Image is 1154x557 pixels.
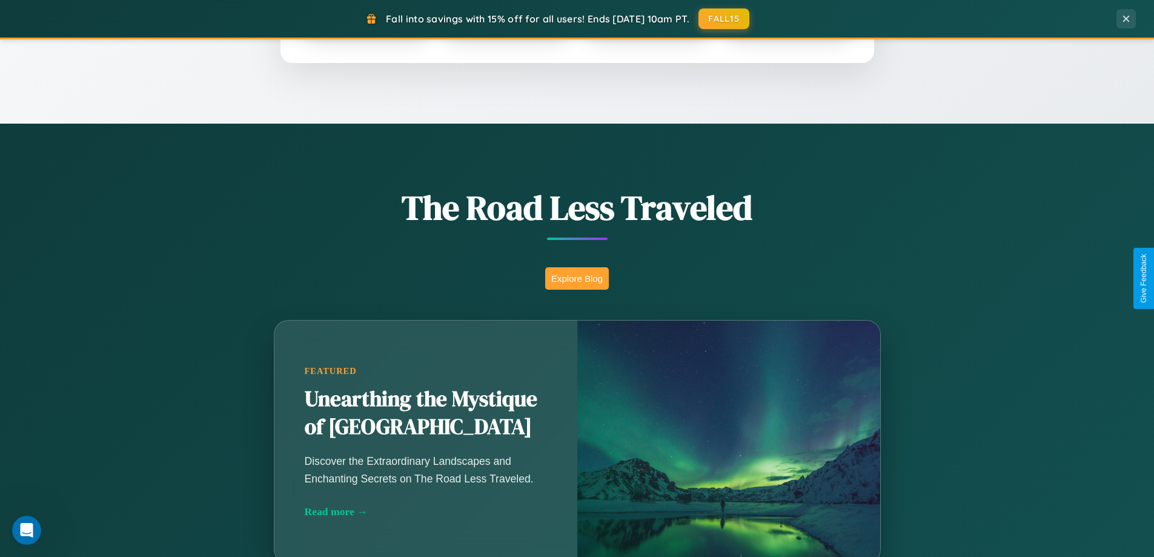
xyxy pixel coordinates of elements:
div: Give Feedback [1139,254,1148,303]
div: Featured [305,366,547,376]
h1: The Road Less Traveled [214,184,941,231]
p: Discover the Extraordinary Landscapes and Enchanting Secrets on The Road Less Traveled. [305,453,547,487]
button: FALL15 [698,8,749,29]
button: Explore Blog [545,267,609,290]
span: Fall into savings with 15% off for all users! Ends [DATE] 10am PT. [386,13,689,25]
iframe: Intercom live chat [12,516,41,545]
div: Read more → [305,505,547,518]
h2: Unearthing the Mystique of [GEOGRAPHIC_DATA] [305,385,547,441]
